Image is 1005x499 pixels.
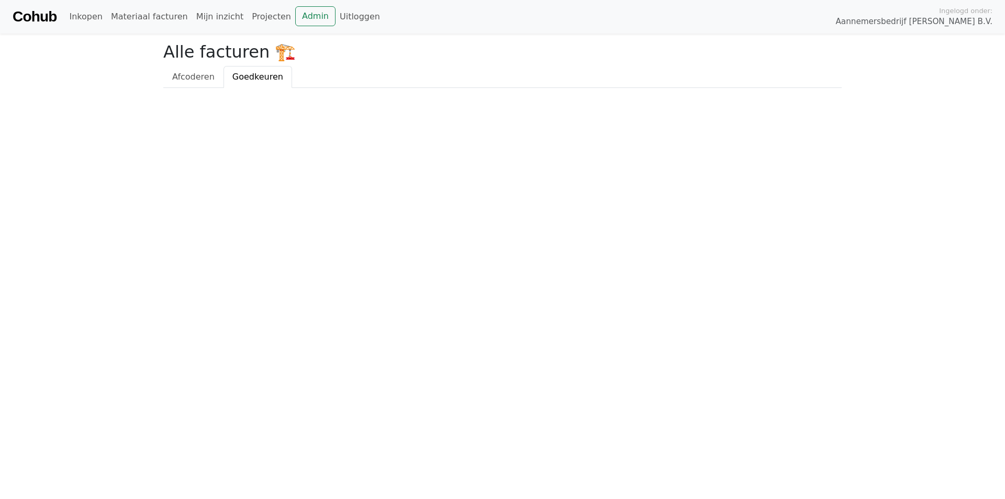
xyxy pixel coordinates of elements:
span: Ingelogd onder: [939,6,992,16]
a: Projecten [248,6,295,27]
a: Cohub [13,4,57,29]
a: Uitloggen [336,6,384,27]
a: Mijn inzicht [192,6,248,27]
span: Aannemersbedrijf [PERSON_NAME] B.V. [835,16,992,28]
a: Materiaal facturen [107,6,192,27]
a: Goedkeuren [224,66,292,88]
span: Goedkeuren [232,72,283,82]
a: Admin [295,6,336,26]
a: Inkopen [65,6,106,27]
span: Afcoderen [172,72,215,82]
h2: Alle facturen 🏗️ [163,42,842,62]
a: Afcoderen [163,66,224,88]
